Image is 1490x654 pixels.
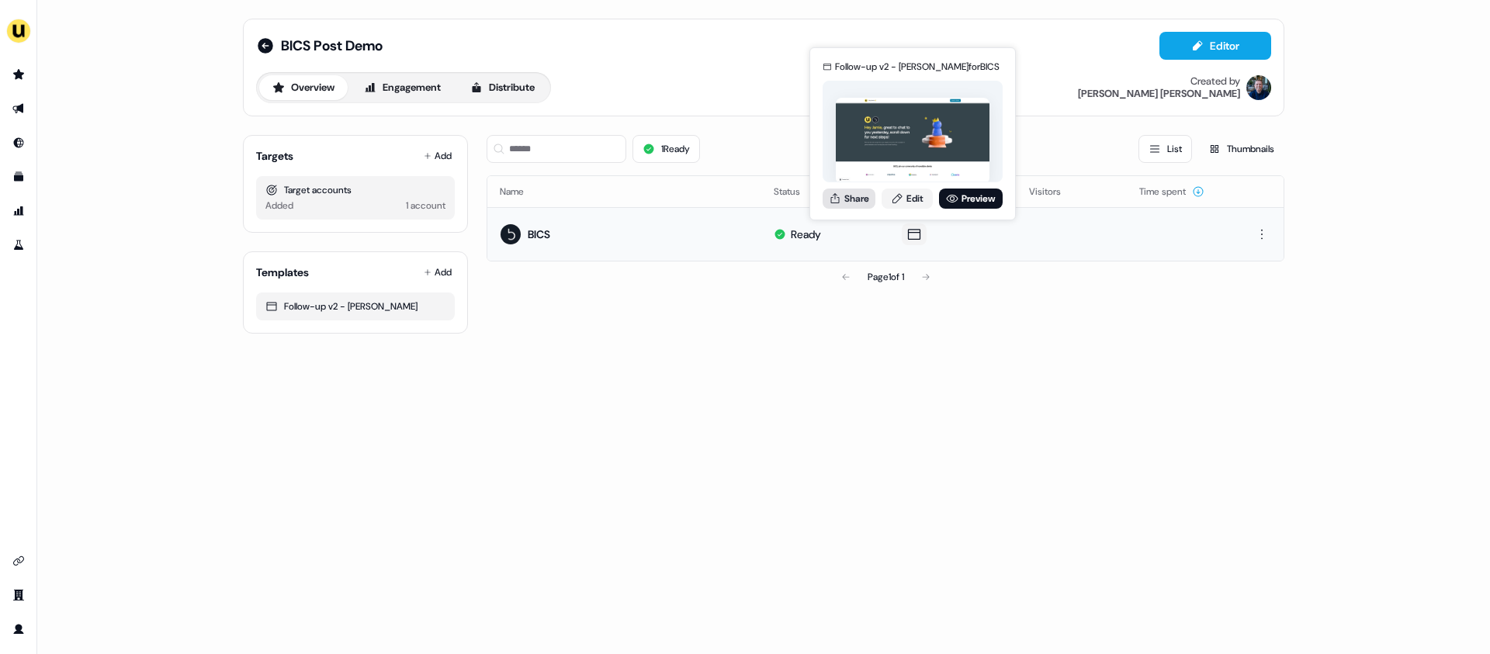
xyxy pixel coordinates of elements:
[528,227,550,242] div: BICS
[256,265,309,280] div: Templates
[351,75,454,100] button: Engagement
[6,164,31,189] a: Go to templates
[259,75,348,100] button: Overview
[1190,75,1240,88] div: Created by
[6,583,31,607] a: Go to team
[6,548,31,573] a: Go to integrations
[823,189,875,209] button: Share
[1198,135,1284,163] button: Thumbnails
[836,98,989,184] img: asset preview
[6,617,31,642] a: Go to profile
[421,145,455,167] button: Add
[265,182,445,198] div: Target accounts
[1138,135,1192,163] button: List
[1159,40,1271,56] a: Editor
[791,227,821,242] div: Ready
[500,178,542,206] button: Name
[6,96,31,121] a: Go to outbound experience
[281,36,383,55] span: BICS Post Demo
[1139,178,1204,206] button: Time spent
[6,130,31,155] a: Go to Inbound
[256,148,293,164] div: Targets
[774,178,819,206] button: Status
[406,198,445,213] div: 1 account
[835,59,1000,74] div: Follow-up v2 - [PERSON_NAME] for BICS
[6,233,31,258] a: Go to experiments
[632,135,700,163] button: 1Ready
[6,62,31,87] a: Go to prospects
[1029,178,1079,206] button: Visitors
[6,199,31,223] a: Go to attribution
[1078,88,1240,100] div: [PERSON_NAME] [PERSON_NAME]
[1159,32,1271,60] button: Editor
[265,198,293,213] div: Added
[265,299,445,314] div: Follow-up v2 - [PERSON_NAME]
[939,189,1003,209] a: Preview
[421,261,455,283] button: Add
[1246,75,1271,100] img: James
[457,75,548,100] button: Distribute
[882,189,933,209] a: Edit
[868,269,904,285] div: Page 1 of 1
